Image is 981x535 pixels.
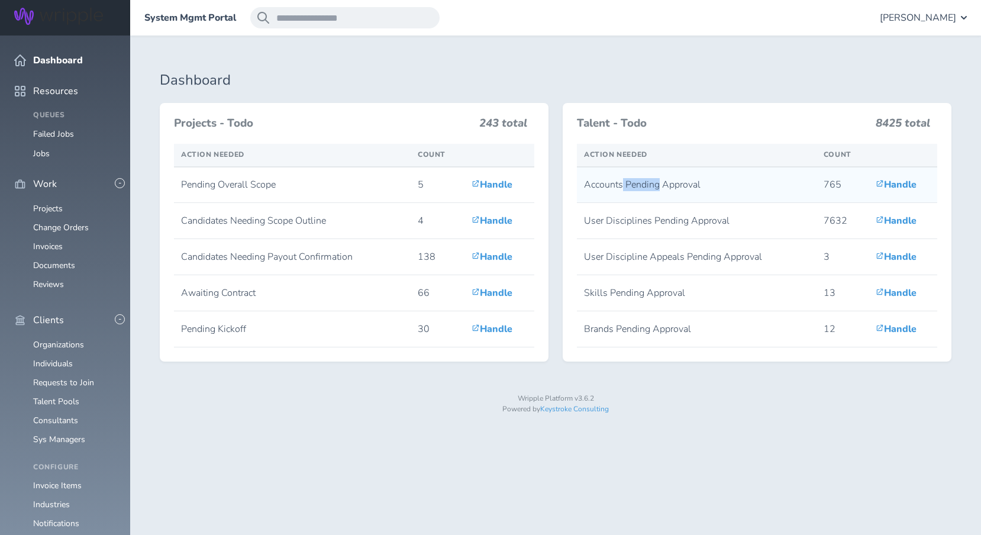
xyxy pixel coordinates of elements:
td: User Disciplines Pending Approval [577,203,817,239]
a: Handle [472,323,512,336]
td: Pending Kickoff [174,311,411,347]
a: Reviews [33,279,64,290]
a: Invoice Items [33,480,82,491]
h4: Queues [33,111,116,120]
img: Wripple [14,8,103,25]
a: Handle [876,323,917,336]
td: 3 [817,239,869,275]
td: Accounts Pending Approval [577,167,817,203]
td: 765 [817,167,869,203]
a: Sys Managers [33,434,85,445]
span: Action Needed [181,150,244,159]
td: Pending Overall Scope [174,167,411,203]
span: Dashboard [33,55,83,66]
a: Talent Pools [33,396,79,407]
a: Failed Jobs [33,128,74,140]
a: Invoices [33,241,63,252]
td: User Discipline Appeals Pending Approval [577,239,817,275]
p: Wripple Platform v3.6.2 [160,395,951,403]
a: Organizations [33,339,84,350]
span: Count [824,150,851,159]
a: Handle [472,250,512,263]
td: 4 [411,203,464,239]
td: 66 [411,275,464,311]
a: Handle [876,214,917,227]
span: Resources [33,86,78,96]
td: 138 [411,239,464,275]
a: Requests to Join [33,377,94,388]
a: Handle [876,286,917,299]
a: Handle [472,286,512,299]
h4: Configure [33,463,116,472]
a: Handle [472,214,512,227]
a: Documents [33,260,75,271]
td: Candidates Needing Payout Confirmation [174,239,411,275]
h3: 8425 total [876,117,930,135]
td: 7632 [817,203,869,239]
h1: Dashboard [160,72,951,89]
a: Consultants [33,415,78,426]
a: Individuals [33,358,73,369]
td: 5 [411,167,464,203]
h3: Projects - Todo [174,117,472,130]
a: Handle [876,178,917,191]
button: - [115,314,125,324]
td: Awaiting Contract [174,275,411,311]
span: Action Needed [584,150,647,159]
td: 12 [817,311,869,347]
span: Work [33,179,57,189]
span: Clients [33,315,64,325]
a: Handle [876,250,917,263]
h3: 243 total [479,117,527,135]
a: System Mgmt Portal [144,12,236,23]
td: Brands Pending Approval [577,311,817,347]
h3: Talent - Todo [577,117,869,130]
td: 30 [411,311,464,347]
span: Count [418,150,446,159]
button: [PERSON_NAME] [880,7,967,28]
a: Jobs [33,148,50,159]
a: Industries [33,499,70,510]
td: 13 [817,275,869,311]
a: Notifications [33,518,79,529]
span: [PERSON_NAME] [880,12,956,23]
a: Handle [472,178,512,191]
td: Candidates Needing Scope Outline [174,203,411,239]
a: Change Orders [33,222,89,233]
p: Powered by [160,405,951,414]
a: Projects [33,203,63,214]
button: - [115,178,125,188]
td: Skills Pending Approval [577,275,817,311]
a: Keystroke Consulting [540,404,609,414]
